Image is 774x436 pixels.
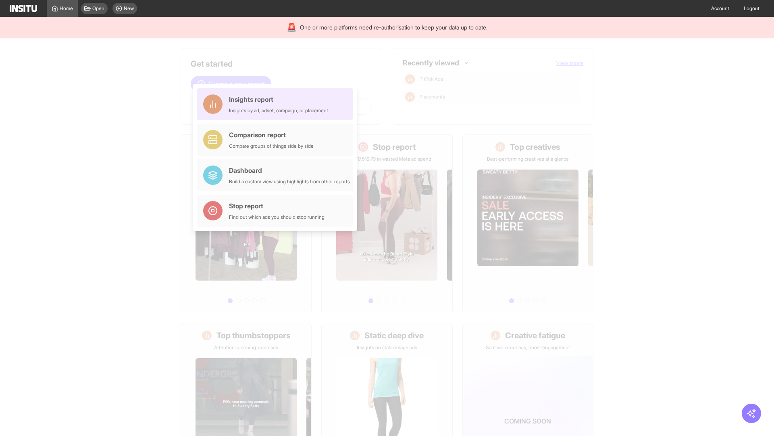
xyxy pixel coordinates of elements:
[287,22,297,33] div: 🚨
[10,5,37,12] img: Logo
[92,5,104,12] span: Open
[229,201,325,211] div: Stop report
[124,5,134,12] span: New
[229,107,328,114] div: Insights by ad, adset, campaign, or placement
[229,94,328,104] div: Insights report
[60,5,73,12] span: Home
[229,178,350,185] div: Build a custom view using highlights from other reports
[229,130,314,140] div: Comparison report
[229,214,325,220] div: Find out which ads you should stop running
[229,166,350,175] div: Dashboard
[300,23,487,31] span: One or more platforms need re-authorisation to keep your data up to date.
[229,143,314,149] div: Compare groups of things side by side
